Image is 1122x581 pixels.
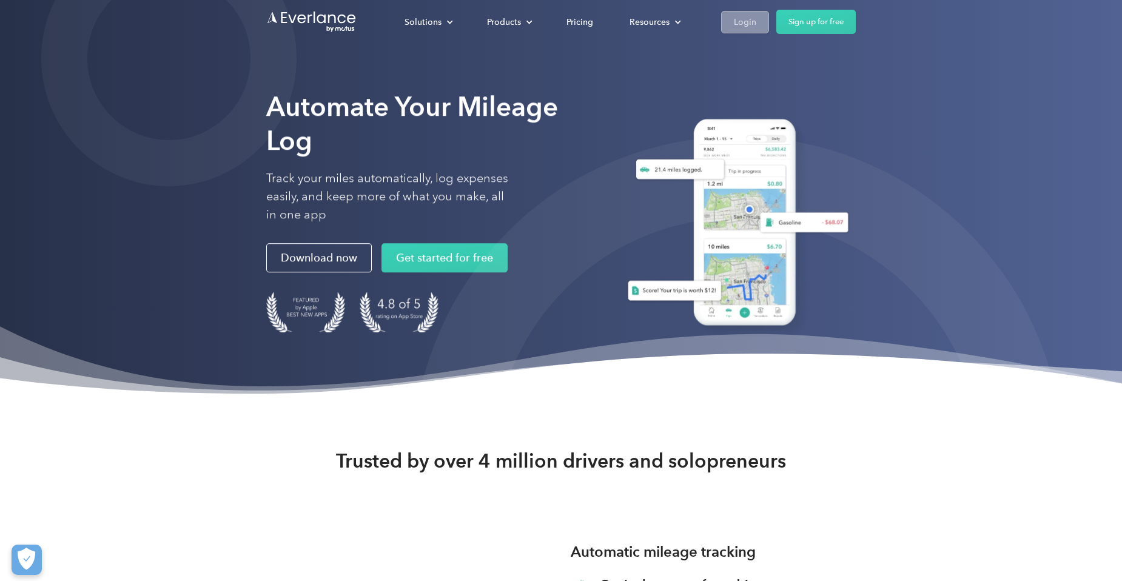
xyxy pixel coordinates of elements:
div: Resources [617,12,691,33]
div: Login [734,15,756,30]
a: Pricing [554,12,605,33]
div: Solutions [405,15,442,30]
a: Get started for free [381,243,508,272]
strong: Trusted by over 4 million drivers and solopreneurs [336,449,786,473]
div: Products [475,12,542,33]
a: Go to homepage [266,10,357,33]
div: Pricing [566,15,593,30]
img: 4.9 out of 5 stars on the app store [360,292,438,332]
p: Track your miles automatically, log expenses easily, and keep more of what you make, all in one app [266,169,509,224]
button: Cookies Settings [12,545,42,575]
a: Download now [266,243,372,272]
img: Everlance, mileage tracker app, expense tracking app [613,110,856,340]
a: Login [721,11,769,33]
strong: Automate Your Mileage Log [266,90,558,156]
div: Products [487,15,521,30]
a: Sign up for free [776,10,856,34]
div: Solutions [392,12,463,33]
h3: Automatic mileage tracking [571,541,756,563]
div: Resources [630,15,670,30]
img: Badge for Featured by Apple Best New Apps [266,292,345,332]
